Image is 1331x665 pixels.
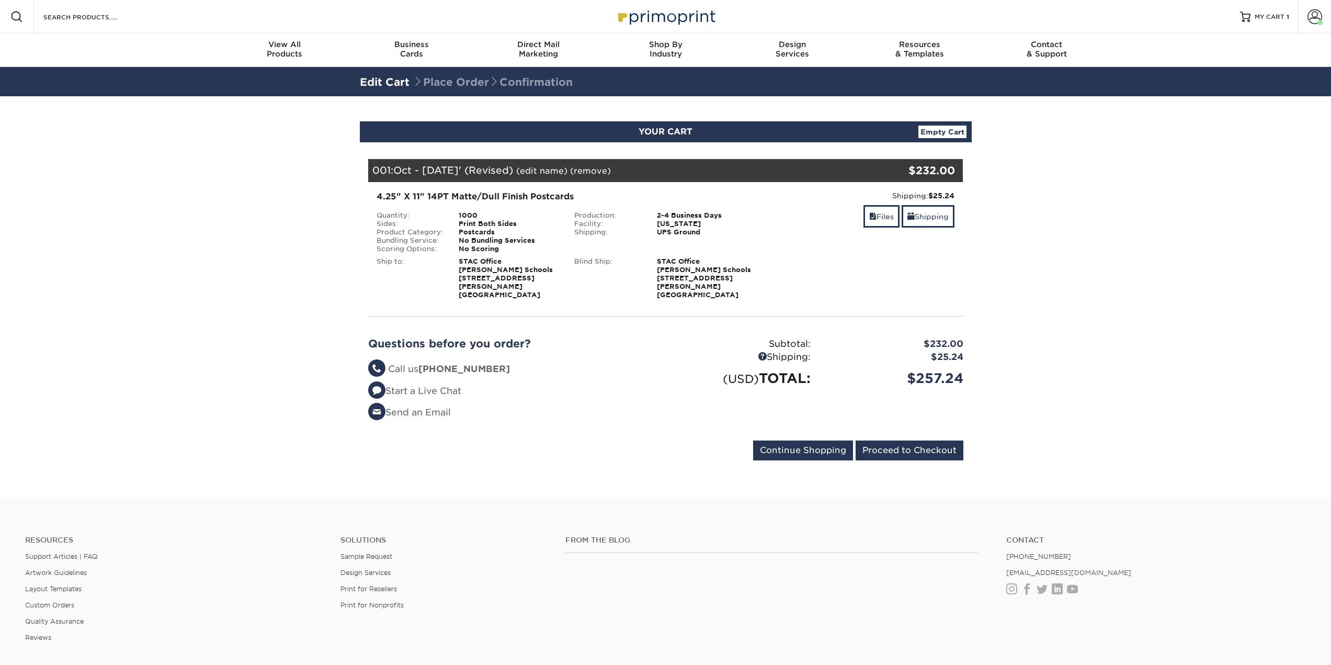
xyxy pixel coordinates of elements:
[856,441,963,460] input: Proceed to Checkout
[864,163,955,178] div: $232.00
[25,634,51,641] a: Reviews
[902,205,954,228] a: Shipping
[221,40,348,59] div: Products
[25,585,82,593] a: Layout Templates
[907,212,915,221] span: shipping
[1287,13,1289,20] span: 1
[983,33,1110,67] a: Contact& Support
[25,553,98,560] a: Support Articles | FAQ
[657,257,751,299] strong: STAC Office [PERSON_NAME] Schools [STREET_ADDRESS][PERSON_NAME] [GEOGRAPHIC_DATA]
[475,33,602,67] a: Direct MailMarketing
[666,337,818,351] div: Subtotal:
[475,40,602,49] span: Direct Mail
[649,220,765,228] div: [US_STATE]
[348,40,475,59] div: Cards
[393,164,513,176] span: Oct - [DATE]' (Revised)
[613,5,718,28] img: Primoprint
[369,211,451,220] div: Quantity:
[666,368,818,388] div: TOTAL:
[369,228,451,236] div: Product Category:
[869,212,877,221] span: files
[649,228,765,236] div: UPS Ground
[818,351,971,364] div: $25.24
[729,40,856,49] span: Design
[25,601,74,609] a: Custom Orders
[369,220,451,228] div: Sides:
[772,190,955,201] div: Shipping:
[1255,13,1284,21] span: MY CART
[516,166,567,176] a: (edit name)
[340,569,391,577] a: Design Services
[928,191,954,200] strong: $25.24
[856,40,983,49] span: Resources
[818,337,971,351] div: $232.00
[666,351,818,364] div: Shipping:
[368,159,864,182] div: 001:
[570,166,611,176] a: (remove)
[340,553,392,560] a: Sample Request
[983,40,1110,49] span: Contact
[856,33,983,67] a: Resources& Templates
[459,257,553,299] strong: STAC Office [PERSON_NAME] Schools [STREET_ADDRESS][PERSON_NAME] [GEOGRAPHIC_DATA]
[566,211,649,220] div: Production:
[348,33,475,67] a: BusinessCards
[1006,569,1131,577] a: [EMAIL_ADDRESS][DOMAIN_NAME]
[451,228,566,236] div: Postcards
[1006,536,1306,545] a: Contact
[649,211,765,220] div: 2-4 Business Days
[566,257,649,299] div: Blind Ship:
[983,40,1110,59] div: & Support
[413,76,573,88] span: Place Order Confirmation
[42,10,144,23] input: SEARCH PRODUCTS.....
[340,536,550,545] h4: Solutions
[368,363,658,376] li: Call us
[723,372,759,386] small: (USD)
[729,33,856,67] a: DesignServices
[566,228,649,236] div: Shipping:
[368,407,451,418] a: Send an Email
[753,441,853,460] input: Continue Shopping
[369,245,451,253] div: Scoring Options:
[602,40,729,59] div: Industry
[25,617,84,625] a: Quality Assurance
[221,40,348,49] span: View All
[369,257,451,299] div: Ship to:
[565,536,979,545] h4: From the Blog
[639,127,692,137] span: YOUR CART
[369,236,451,245] div: Bundling Service:
[451,211,566,220] div: 1000
[475,40,602,59] div: Marketing
[368,386,461,396] a: Start a Live Chat
[566,220,649,228] div: Facility:
[856,40,983,59] div: & Templates
[863,205,900,228] a: Files
[602,40,729,49] span: Shop By
[418,364,510,374] strong: [PHONE_NUMBER]
[368,337,658,350] h2: Questions before you order?
[377,190,757,203] div: 4.25" X 11" 14PT Matte/Dull Finish Postcards
[360,76,409,88] a: Edit Cart
[918,126,966,138] a: Empty Cart
[340,585,397,593] a: Print for Resellers
[221,33,348,67] a: View AllProducts
[602,33,729,67] a: Shop ByIndustry
[818,368,971,388] div: $257.24
[729,40,856,59] div: Services
[1006,553,1071,560] a: [PHONE_NUMBER]
[451,245,566,253] div: No Scoring
[25,536,325,545] h4: Resources
[451,236,566,245] div: No Bundling Services
[451,220,566,228] div: Print Both Sides
[25,569,87,577] a: Artwork Guidelines
[348,40,475,49] span: Business
[340,601,404,609] a: Print for Nonprofits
